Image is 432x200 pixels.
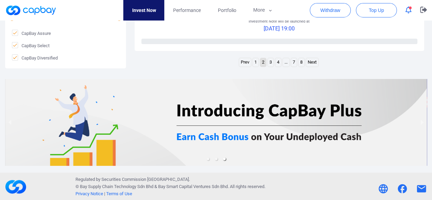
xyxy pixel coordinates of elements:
a: Page 2 is your current page [260,58,266,67]
span: Bay Smart Capital Ventures Sdn Bhd [158,184,228,189]
span: Portfolio [218,6,236,14]
a: Previous page [239,58,251,67]
li: slide item 3 [223,158,226,160]
img: footerLogo [5,176,26,198]
span: CapBay Diversified [12,54,58,61]
li: slide item 2 [215,158,218,160]
button: previous slide / item [5,79,15,166]
button: Withdraw [310,3,351,17]
a: Page 7 [291,58,297,67]
a: Page 4 [275,58,281,67]
span: Top Up [369,7,384,14]
a: Page 8 [298,58,304,67]
button: Top Up [356,3,397,17]
a: Page 1 [253,58,259,67]
span: CapBay Select [12,42,50,49]
a: Next page [306,58,318,67]
a: Page 3 [268,58,274,67]
span: CapBay Assure [12,30,51,37]
li: slide item 1 [207,158,209,160]
p: Regulated by Securities Commission [GEOGRAPHIC_DATA]. © Bay Supply Chain Technology Sdn Bhd & . A... [75,176,265,197]
p: Investment Note will be launched at [249,18,310,25]
a: Privacy Notice [75,191,103,196]
a: Terms of Use [106,191,132,196]
button: next slide / item [417,79,427,166]
a: ... [283,58,289,67]
span: Performance [173,6,200,14]
p: [DATE] 19:00 [249,24,310,33]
